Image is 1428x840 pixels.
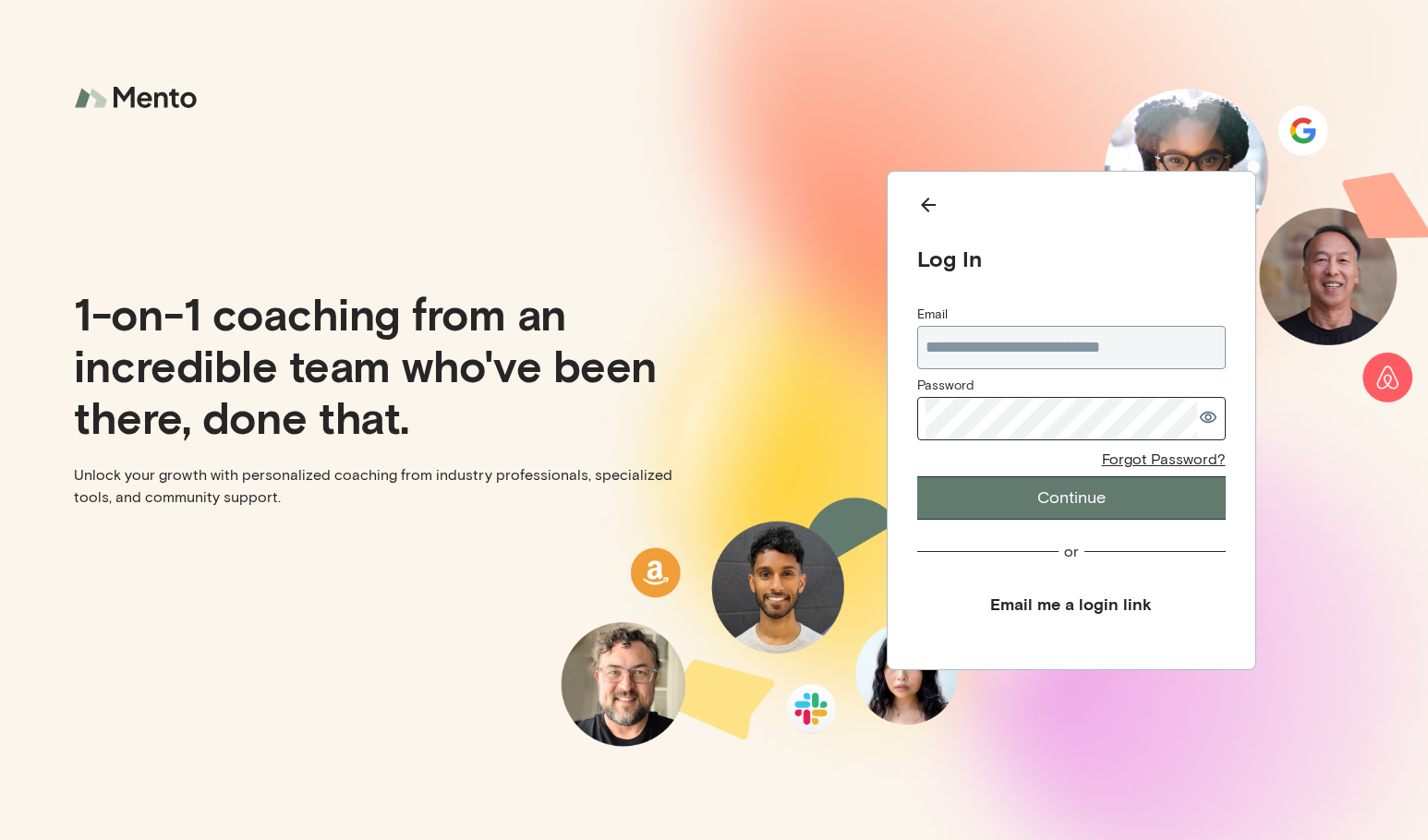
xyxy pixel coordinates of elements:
div: Password [917,377,1226,395]
button: Continue [917,476,1226,520]
button: Back [917,194,1226,222]
div: Log In [917,245,1226,272]
div: Forgot Password? [1102,450,1226,469]
p: 1-on-1 coaching from an incredible team who've been there, done that. [74,287,699,442]
img: logo [74,74,203,123]
input: Password [926,398,1197,439]
div: or [1064,542,1079,561]
p: Unlock your growth with personalized coaching from industry professionals, specialized tools, and... [74,464,699,509]
div: Email [917,306,1226,324]
button: Email me a login link [917,583,1226,625]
